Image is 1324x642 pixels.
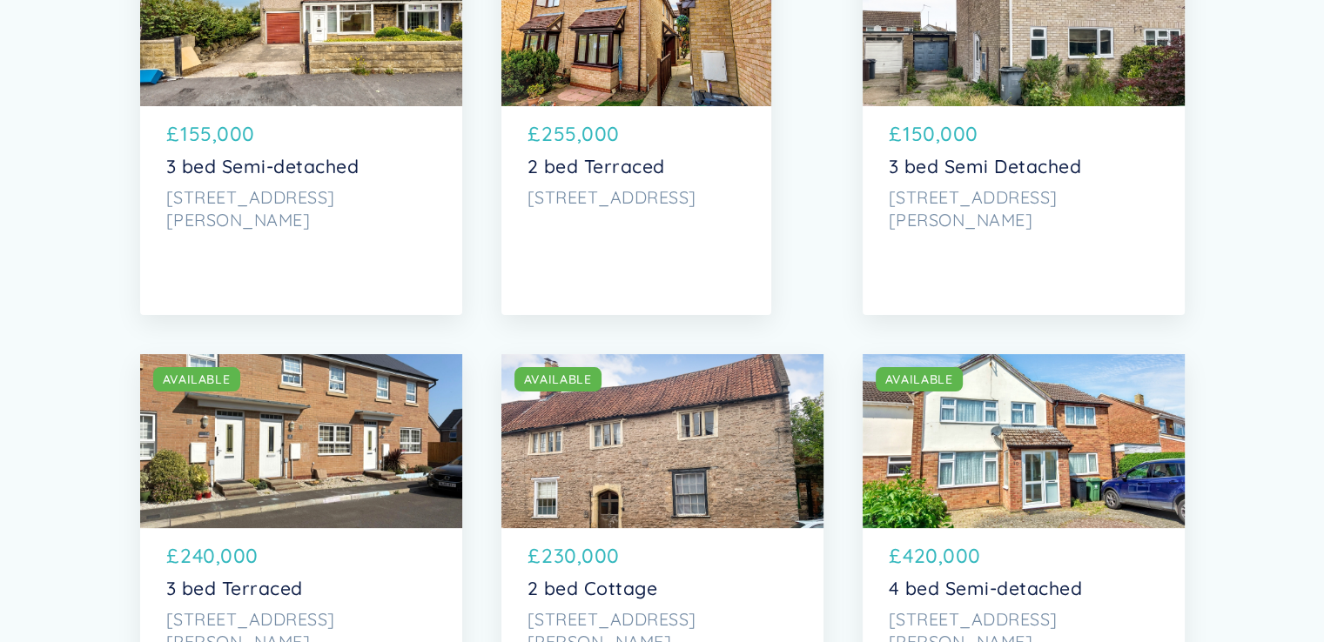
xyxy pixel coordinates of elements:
[889,186,1159,231] p: [STREET_ADDRESS][PERSON_NAME]
[166,541,179,571] p: £
[885,371,953,388] div: AVAILABLE
[889,119,902,149] p: £
[163,371,231,388] div: AVAILABLE
[166,156,436,178] p: 3 bed Semi-detached
[166,186,436,231] p: [STREET_ADDRESS][PERSON_NAME]
[541,119,620,149] p: 255,000
[528,119,541,149] p: £
[528,156,745,178] p: 2 bed Terraced
[889,156,1159,178] p: 3 bed Semi Detached
[166,119,179,149] p: £
[528,578,797,600] p: 2 bed Cottage
[528,186,745,209] p: [STREET_ADDRESS]
[180,541,259,571] p: 240,000
[528,541,541,571] p: £
[166,578,436,600] p: 3 bed Terraced
[541,541,620,571] p: 230,000
[903,541,981,571] p: 420,000
[180,119,255,149] p: 155,000
[889,541,902,571] p: £
[903,119,978,149] p: 150,000
[889,578,1159,600] p: 4 bed Semi-detached
[524,371,592,388] div: AVAILABLE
